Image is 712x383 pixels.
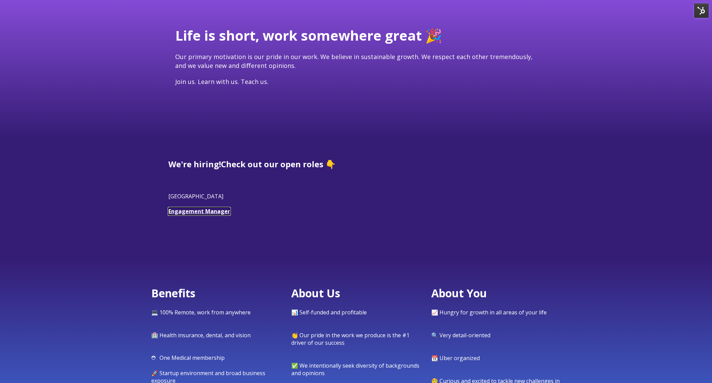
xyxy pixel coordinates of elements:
[175,77,268,86] span: Join us. Learn with us. Teach us.
[151,286,195,300] span: Benefits
[151,309,251,316] span: 💻 100% Remote, work from anywhere
[694,3,709,18] img: HubSpot Tools Menu Toggle
[151,331,251,339] span: 🏥 Health insurance, dental, and vision
[291,286,340,300] span: About Us
[151,354,225,361] span: ⛑ One Medical membership
[291,362,419,377] span: ✅ We intentionally seek diversity of backgrounds and opinions
[431,286,487,300] span: About You
[168,208,230,215] a: Engagement Manager
[168,158,221,170] span: We're hiring!
[431,331,490,339] span: 🔍 Very detail-oriented
[431,309,547,316] span: 📈 Hungry for growth in all areas of your life
[175,26,442,45] span: Life is short, work somewhere great 🎉
[431,354,480,362] span: 📆 Uber organized
[168,193,223,200] span: [GEOGRAPHIC_DATA]
[221,158,336,170] span: Check out our open roles 👇
[291,331,409,346] span: 👏 Our pride in the work we produce is the #1 driver of our success
[291,309,367,316] span: 📊 Self-funded and profitable
[175,53,533,69] span: Our primary motivation is our pride in our work. We believe in sustainable growth. We respect eac...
